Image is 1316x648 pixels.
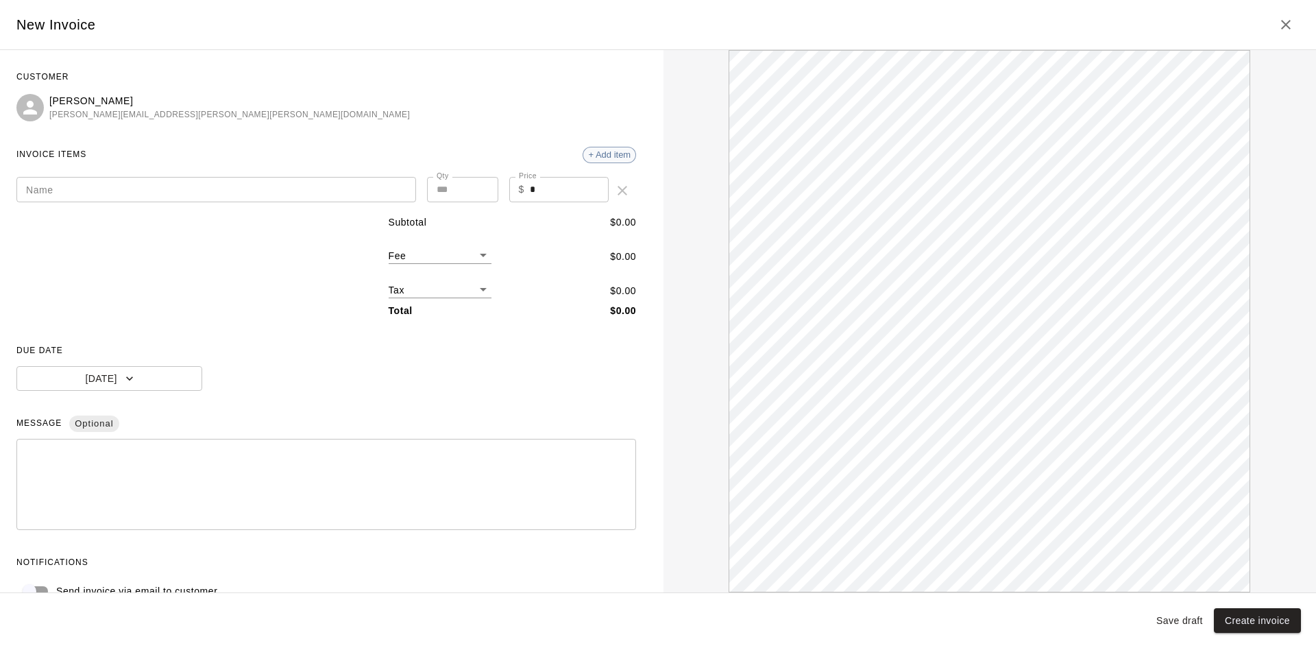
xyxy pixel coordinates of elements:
span: [PERSON_NAME][EMAIL_ADDRESS][PERSON_NAME][PERSON_NAME][DOMAIN_NAME] [49,108,410,122]
span: + Add item [583,149,635,160]
button: Save draft [1151,608,1208,634]
button: [DATE] [16,366,202,392]
span: MESSAGE [16,413,636,435]
p: Subtotal [389,215,427,230]
button: Close [1272,11,1300,38]
p: $ 0.00 [610,250,636,264]
label: Qty [437,171,449,181]
b: $ 0.00 [610,305,636,316]
b: Total [389,305,413,316]
p: $ 0.00 [610,215,636,230]
div: + Add item [583,147,636,163]
span: INVOICE ITEMS [16,144,86,166]
p: [PERSON_NAME] [49,94,410,108]
span: DUE DATE [16,340,636,362]
span: CUSTOMER [16,67,636,88]
button: Create invoice [1214,608,1301,634]
p: Send invoice via email to customer [56,584,217,599]
span: Optional [69,412,119,436]
p: $ 0.00 [610,284,636,298]
label: Price [519,171,537,181]
h5: New Invoice [16,16,96,34]
span: NOTIFICATIONS [16,552,636,574]
p: $ [519,182,524,197]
